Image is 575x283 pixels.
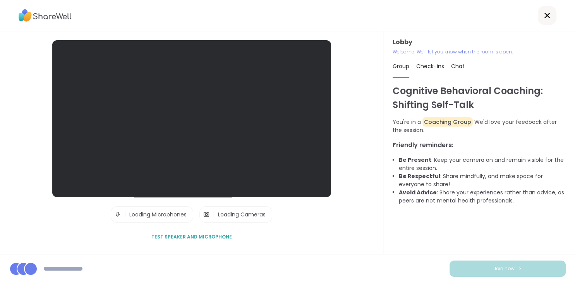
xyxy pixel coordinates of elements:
span: | [213,207,215,222]
span: Loading Microphones [129,211,187,218]
img: Microphone [114,207,121,222]
li: : Keep your camera on and remain visible for the entire session. [399,156,566,172]
span: Coaching Group [422,117,473,127]
img: ShareWell Logo [19,7,72,24]
img: Camera [203,207,210,222]
span: Test speaker and microphone [151,233,232,240]
button: Join now [450,261,566,277]
span: Loading Cameras [218,211,266,218]
span: Group [393,62,409,70]
li: : Share your experiences rather than advice, as peers are not mental health professionals. [399,189,566,205]
span: Chat [451,62,465,70]
li: : Share mindfully, and make space for everyone to share! [399,172,566,189]
img: ShareWell Logomark [518,266,522,271]
p: Welcome! We’ll let you know when the room is open. [393,48,566,55]
b: Be Respectful [399,172,440,180]
p: You're in a We'd love your feedback after the session. [393,118,566,134]
button: Test speaker and microphone [148,229,235,245]
span: Join now [493,265,515,272]
h3: Friendly reminders: [393,141,566,150]
span: Check-ins [416,62,444,70]
span: | [124,207,126,222]
h1: Cognitive Behavioral Coaching: Shifting Self-Talk [393,84,566,112]
b: Avoid Advice [399,189,437,196]
b: Be Present [399,156,431,164]
h3: Lobby [393,38,566,47]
